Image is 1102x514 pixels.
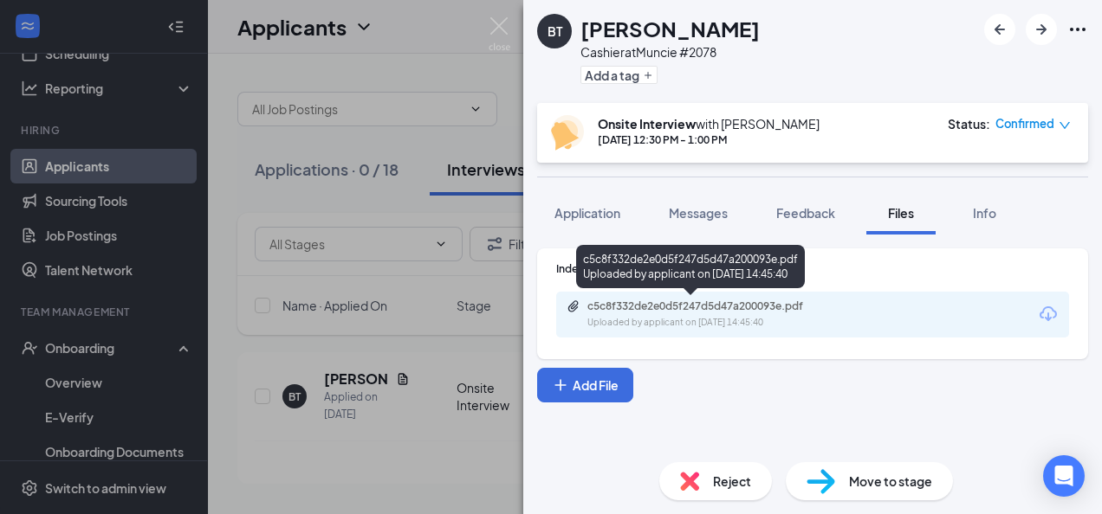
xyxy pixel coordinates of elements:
div: c5c8f332de2e0d5f247d5d47a200093e.pdf [587,299,830,313]
div: c5c8f332de2e0d5f247d5d47a200093e.pdf Uploaded by applicant on [DATE] 14:45:40 [576,245,805,288]
b: Onsite Interview [598,116,696,132]
span: Info [973,205,996,221]
div: Status : [948,115,990,132]
svg: Ellipses [1067,19,1088,40]
span: Messages [669,205,728,221]
svg: ArrowRight [1031,19,1052,40]
span: down [1059,119,1071,132]
span: Move to stage [849,472,932,491]
svg: Plus [552,376,569,394]
svg: Plus [643,70,653,80]
span: Application [554,205,620,221]
div: Cashier at Muncie #2078 [580,43,760,61]
div: Open Intercom Messenger [1043,455,1085,497]
div: Uploaded by applicant on [DATE] 14:45:40 [587,316,847,330]
div: [DATE] 12:30 PM - 1:00 PM [598,132,820,147]
svg: Paperclip [567,299,580,313]
span: Confirmed [995,115,1054,132]
button: ArrowLeftNew [984,14,1015,45]
button: Add FilePlus [537,368,633,402]
h1: [PERSON_NAME] [580,14,760,43]
button: ArrowRight [1026,14,1057,45]
div: BT [548,22,562,40]
span: Feedback [776,205,835,221]
a: Paperclipc5c8f332de2e0d5f247d5d47a200093e.pdfUploaded by applicant on [DATE] 14:45:40 [567,299,847,330]
span: Files [888,205,914,221]
button: PlusAdd a tag [580,66,658,84]
svg: Download [1038,304,1059,324]
svg: ArrowLeftNew [989,19,1010,40]
div: Indeed Resume [556,261,1069,276]
span: Reject [713,472,751,491]
div: with [PERSON_NAME] [598,115,820,132]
